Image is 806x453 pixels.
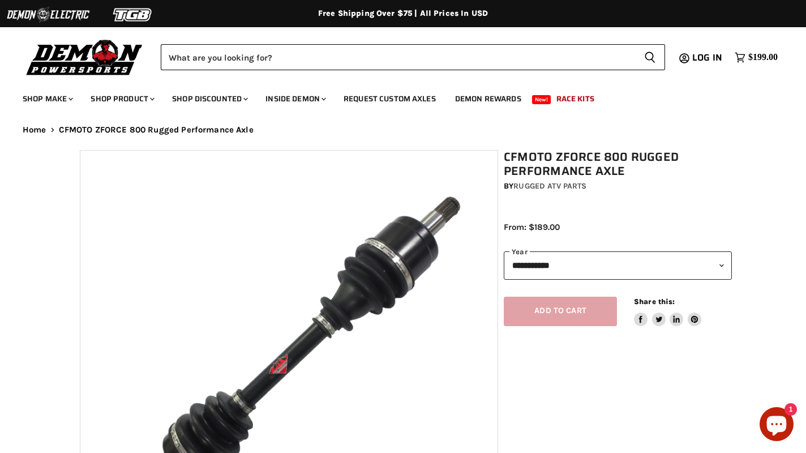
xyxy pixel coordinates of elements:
[161,44,635,70] input: Search
[504,222,560,232] span: From: $189.00
[91,4,175,25] img: TGB Logo 2
[447,87,530,110] a: Demon Rewards
[335,87,444,110] a: Request Custom Axles
[82,87,161,110] a: Shop Product
[14,87,80,110] a: Shop Make
[23,125,46,135] a: Home
[164,87,255,110] a: Shop Discounted
[548,87,603,110] a: Race Kits
[257,87,333,110] a: Inside Demon
[14,83,775,110] ul: Main menu
[6,4,91,25] img: Demon Electric Logo 2
[692,50,722,65] span: Log in
[756,407,797,444] inbox-online-store-chat: Shopify online store chat
[23,37,147,77] img: Demon Powersports
[513,181,586,191] a: Rugged ATV Parts
[504,150,732,178] h1: CFMOTO ZFORCE 800 Rugged Performance Axle
[504,180,732,193] div: by
[729,49,783,66] a: $199.00
[687,53,729,63] a: Log in
[59,125,254,135] span: CFMOTO ZFORCE 800 Rugged Performance Axle
[161,44,665,70] form: Product
[635,44,665,70] button: Search
[634,297,701,327] aside: Share this:
[532,95,551,104] span: New!
[634,297,675,306] span: Share this:
[504,251,732,279] select: year
[748,52,778,63] span: $199.00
